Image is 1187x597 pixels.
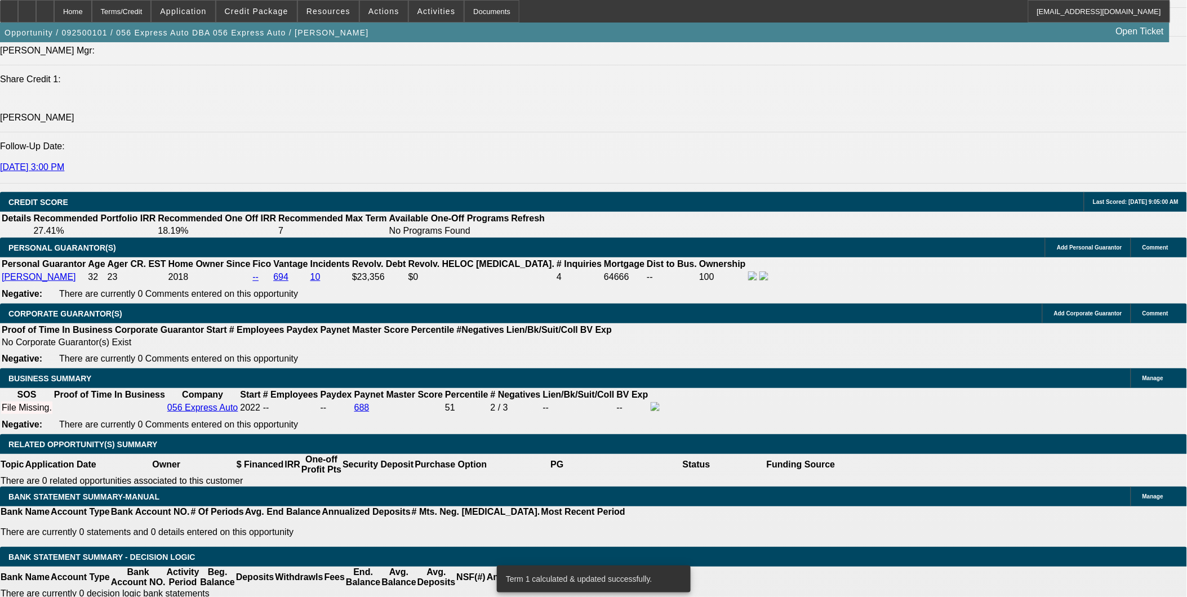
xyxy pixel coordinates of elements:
[1,527,625,537] p: There are currently 0 statements and 0 details entered on this opportunity
[2,354,42,363] b: Negative:
[50,506,110,518] th: Account Type
[354,390,443,399] b: Paynet Master Score
[229,325,284,335] b: # Employees
[278,225,388,237] td: 7
[411,506,541,518] th: # Mts. Neg. [MEDICAL_DATA].
[190,506,244,518] th: # Of Periods
[8,374,91,383] span: BUSINESS SUMMARY
[273,272,288,282] a: 694
[8,492,159,501] span: BANK STATEMENT SUMMARY-MANUAL
[651,402,660,411] img: facebook-icon.png
[110,567,166,588] th: Bank Account NO.
[1112,22,1168,41] a: Open Ticket
[50,567,110,588] th: Account Type
[287,325,318,335] b: Paydex
[2,403,52,413] div: File Missing.
[759,271,768,280] img: linkedin-icon.png
[166,567,200,588] th: Activity Period
[2,259,86,269] b: Personal Guarantor
[748,271,757,280] img: facebook-icon.png
[647,259,697,269] b: Dist to Bus.
[321,390,352,399] b: Paydex
[699,259,746,269] b: Ownership
[59,289,298,298] span: There are currently 0 Comments entered on this opportunity
[456,567,486,588] th: NSF(#)
[345,567,381,588] th: End. Balance
[168,259,251,269] b: Home Owner Since
[506,325,578,335] b: Lien/Bk/Suit/Coll
[497,565,686,592] div: Term 1 calculated & updated successfully.
[199,567,235,588] th: Beg. Balance
[273,259,308,269] b: Vantage
[389,213,510,224] th: Available One-Off Programs
[417,567,456,588] th: Avg. Deposits
[160,7,206,16] span: Application
[352,271,407,283] td: $23,356
[368,7,399,16] span: Actions
[33,225,156,237] td: 27.41%
[310,272,321,282] a: 10
[486,567,576,588] th: Annualized Deposits
[360,1,408,22] button: Actions
[8,309,122,318] span: CORPORATE GUARANTOR(S)
[235,567,275,588] th: Deposits
[417,7,456,16] span: Activities
[59,420,298,429] span: There are currently 0 Comments entered on this opportunity
[1,324,113,336] th: Proof of Time In Business
[408,259,555,269] b: Revolv. HELOC [MEDICAL_DATA].
[543,402,615,414] td: --
[352,259,406,269] b: Revolv. Debt
[8,553,195,562] span: Bank Statement Summary - Decision Logic
[766,454,836,475] th: Funding Source
[244,506,322,518] th: Avg. End Balance
[240,390,260,399] b: Start
[1054,310,1122,317] span: Add Corporate Guarantor
[157,213,277,224] th: Recommended One Off IRR
[646,271,697,283] td: --
[107,271,167,283] td: 23
[306,7,350,16] span: Resources
[87,271,105,283] td: 32
[409,1,464,22] button: Activities
[1,213,32,224] th: Details
[699,271,746,283] td: 100
[278,213,388,224] th: Recommended Max Term
[1142,375,1163,381] span: Manage
[457,325,505,335] b: #Negatives
[616,402,649,414] td: --
[389,225,510,237] td: No Programs Found
[1,389,52,400] th: SOS
[2,272,76,282] a: [PERSON_NAME]
[33,213,156,224] th: Recommended Portfolio IRR
[408,271,555,283] td: $0
[168,272,189,282] span: 2018
[342,454,414,475] th: Security Deposit
[167,403,238,412] a: 056 Express Auto
[216,1,297,22] button: Credit Package
[157,225,277,237] td: 18.19%
[324,567,345,588] th: Fees
[8,440,157,449] span: RELATED OPPORTUNITY(S) SUMMARY
[298,1,359,22] button: Resources
[2,420,42,429] b: Negative:
[252,259,271,269] b: Fico
[8,198,68,207] span: CREDIT SCORE
[411,325,454,335] b: Percentile
[1093,199,1179,205] span: Last Scored: [DATE] 9:05:00 AM
[381,567,416,588] th: Avg. Balance
[263,403,269,412] span: --
[1142,493,1163,500] span: Manage
[541,506,626,518] th: Most Recent Period
[1142,310,1168,317] span: Comment
[263,390,318,399] b: # Employees
[274,567,323,588] th: Withdrawls
[97,454,236,475] th: Owner
[543,390,615,399] b: Lien/Bk/Suit/Coll
[252,272,259,282] a: --
[321,325,409,335] b: Paynet Master Score
[603,271,645,283] td: 64666
[110,506,190,518] th: Bank Account NO.
[24,454,96,475] th: Application Date
[108,259,166,269] b: Ager CR. EST
[1057,244,1122,251] span: Add Personal Guarantor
